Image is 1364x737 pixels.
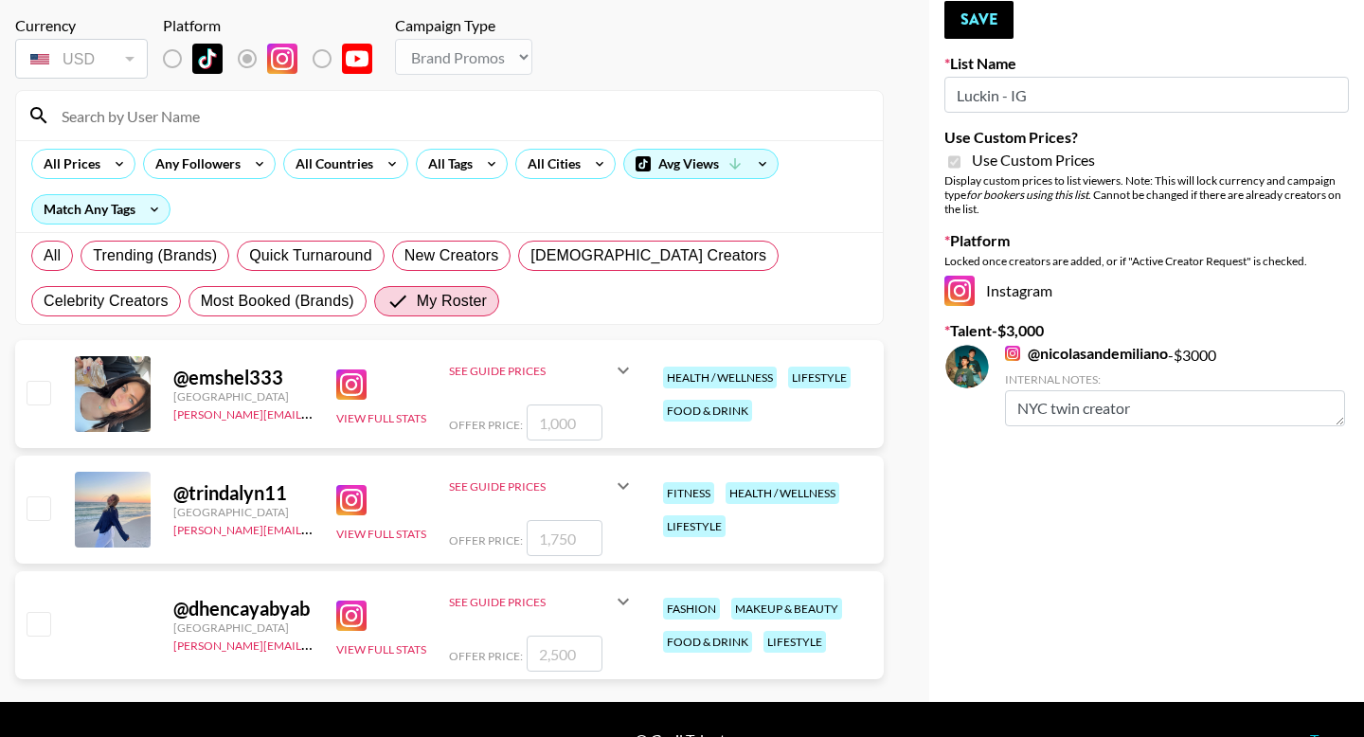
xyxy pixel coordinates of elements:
[336,485,367,515] img: Instagram
[50,100,871,131] input: Search by User Name
[1005,346,1020,361] img: Instagram
[663,598,720,620] div: fashion
[944,276,975,306] img: Instagram
[173,620,314,635] div: [GEOGRAPHIC_DATA]
[173,366,314,389] div: @ emshel333
[32,195,170,224] div: Match Any Tags
[663,367,777,388] div: health / wellness
[944,231,1349,250] label: Platform
[530,244,766,267] span: [DEMOGRAPHIC_DATA] Creators
[44,290,169,313] span: Celebrity Creators
[449,418,523,432] span: Offer Price:
[449,533,523,548] span: Offer Price:
[15,35,148,82] div: Currency is locked to USD
[173,597,314,620] div: @ dhencayabyab
[336,369,367,400] img: Instagram
[449,595,612,609] div: See Guide Prices
[449,463,635,509] div: See Guide Prices
[336,601,367,631] img: Instagram
[336,642,426,656] button: View Full Stats
[763,631,826,653] div: lifestyle
[173,481,314,505] div: @ trindalyn11
[449,579,635,624] div: See Guide Prices
[944,254,1349,268] div: Locked once creators are added, or if "Active Creator Request" is checked.
[944,321,1349,340] label: Talent - $ 3,000
[663,482,714,504] div: fitness
[44,244,61,267] span: All
[395,16,532,35] div: Campaign Type
[192,44,223,74] img: TikTok
[249,244,372,267] span: Quick Turnaround
[731,598,842,620] div: makeup & beauty
[173,404,544,422] a: [PERSON_NAME][EMAIL_ADDRESS][PERSON_NAME][DOMAIN_NAME]
[663,515,726,537] div: lifestyle
[336,411,426,425] button: View Full Stats
[449,348,635,393] div: See Guide Prices
[15,16,148,35] div: Currency
[944,128,1349,147] label: Use Custom Prices?
[527,636,602,672] input: 2,500
[944,54,1349,73] label: List Name
[173,389,314,404] div: [GEOGRAPHIC_DATA]
[1005,372,1345,386] div: Internal Notes:
[516,150,584,178] div: All Cities
[417,150,476,178] div: All Tags
[173,519,544,537] a: [PERSON_NAME][EMAIL_ADDRESS][PERSON_NAME][DOMAIN_NAME]
[972,151,1095,170] span: Use Custom Prices
[944,276,1349,306] div: Instagram
[173,635,544,653] a: [PERSON_NAME][EMAIL_ADDRESS][PERSON_NAME][DOMAIN_NAME]
[966,188,1088,202] em: for bookers using this list
[19,43,144,76] div: USD
[417,290,487,313] span: My Roster
[404,244,499,267] span: New Creators
[163,39,387,79] div: List locked to Instagram.
[944,173,1349,216] div: Display custom prices to list viewers. Note: This will lock currency and campaign type . Cannot b...
[1005,344,1168,363] a: @nicolasandemiliano
[624,150,778,178] div: Avg Views
[342,44,372,74] img: YouTube
[944,1,1014,39] button: Save
[284,150,377,178] div: All Countries
[336,527,426,541] button: View Full Stats
[1005,344,1345,426] div: - $ 3000
[726,482,839,504] div: health / wellness
[1005,390,1345,426] textarea: NYC twin creator
[32,150,104,178] div: All Prices
[163,16,387,35] div: Platform
[527,404,602,440] input: 1,000
[663,400,752,422] div: food & drink
[201,290,354,313] span: Most Booked (Brands)
[527,520,602,556] input: 1,750
[144,150,244,178] div: Any Followers
[93,244,217,267] span: Trending (Brands)
[173,505,314,519] div: [GEOGRAPHIC_DATA]
[663,631,752,653] div: food & drink
[267,44,297,74] img: Instagram
[449,649,523,663] span: Offer Price:
[449,479,612,494] div: See Guide Prices
[788,367,851,388] div: lifestyle
[449,364,612,378] div: See Guide Prices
